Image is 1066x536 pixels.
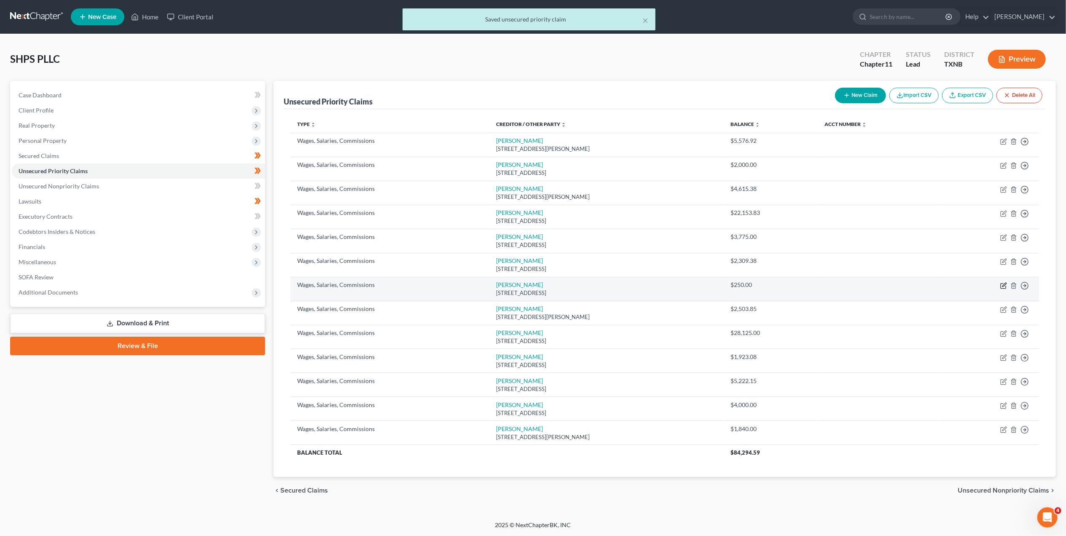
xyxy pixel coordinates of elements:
[409,15,649,24] div: Saved unsecured priority claim
[10,53,60,65] span: SHPS PLLC
[730,233,811,241] div: $3,775.00
[497,353,543,360] a: [PERSON_NAME]
[497,337,717,345] div: [STREET_ADDRESS]
[497,305,543,312] a: [PERSON_NAME]
[497,289,717,297] div: [STREET_ADDRESS]
[297,185,483,193] div: Wages, Salaries, Commissions
[497,169,717,177] div: [STREET_ADDRESS]
[297,257,483,265] div: Wages, Salaries, Commissions
[497,425,543,432] a: [PERSON_NAME]
[311,122,316,127] i: unfold_more
[19,137,67,144] span: Personal Property
[824,121,867,127] a: Acct Number unfold_more
[497,145,717,153] div: [STREET_ADDRESS][PERSON_NAME]
[19,91,62,99] span: Case Dashboard
[497,193,717,201] div: [STREET_ADDRESS][PERSON_NAME]
[906,59,931,69] div: Lead
[297,401,483,409] div: Wages, Salaries, Commissions
[561,122,567,127] i: unfold_more
[12,270,265,285] a: SOFA Review
[1055,507,1061,514] span: 4
[19,273,54,281] span: SOFA Review
[988,50,1046,69] button: Preview
[19,213,72,220] span: Executory Contracts
[730,329,811,337] div: $28,125.00
[497,161,543,168] a: [PERSON_NAME]
[19,107,54,114] span: Client Profile
[497,433,717,441] div: [STREET_ADDRESS][PERSON_NAME]
[730,137,811,145] div: $5,576.92
[297,305,483,313] div: Wages, Salaries, Commissions
[19,167,88,174] span: Unsecured Priority Claims
[12,88,265,103] a: Case Dashboard
[730,425,811,433] div: $1,840.00
[297,377,483,385] div: Wages, Salaries, Commissions
[958,487,1049,494] span: Unsecured Nonpriority Claims
[19,152,59,159] span: Secured Claims
[19,228,95,235] span: Codebtors Insiders & Notices
[889,88,939,103] button: Import CSV
[497,377,543,384] a: [PERSON_NAME]
[730,353,811,361] div: $1,923.08
[297,425,483,433] div: Wages, Salaries, Commissions
[12,163,265,179] a: Unsecured Priority Claims
[860,59,892,69] div: Chapter
[1049,487,1056,494] i: chevron_right
[497,137,543,144] a: [PERSON_NAME]
[297,161,483,169] div: Wages, Salaries, Commissions
[19,182,99,190] span: Unsecured Nonpriority Claims
[730,281,811,289] div: $250.00
[19,198,41,205] span: Lawsuits
[280,487,328,494] span: Secured Claims
[730,209,811,217] div: $22,153.83
[297,137,483,145] div: Wages, Salaries, Commissions
[497,361,717,369] div: [STREET_ADDRESS]
[835,88,886,103] button: New Claim
[274,487,328,494] button: chevron_left Secured Claims
[730,257,811,265] div: $2,309.38
[497,209,543,216] a: [PERSON_NAME]
[958,487,1056,494] button: Unsecured Nonpriority Claims chevron_right
[497,329,543,336] a: [PERSON_NAME]
[497,217,717,225] div: [STREET_ADDRESS]
[297,329,483,337] div: Wages, Salaries, Commissions
[19,289,78,296] span: Additional Documents
[944,59,975,69] div: TXNB
[497,281,543,288] a: [PERSON_NAME]
[19,258,56,265] span: Miscellaneous
[297,209,483,217] div: Wages, Salaries, Commissions
[906,50,931,59] div: Status
[942,88,993,103] a: Export CSV
[297,233,483,241] div: Wages, Salaries, Commissions
[944,50,975,59] div: District
[12,179,265,194] a: Unsecured Nonpriority Claims
[297,281,483,289] div: Wages, Salaries, Commissions
[730,121,760,127] a: Balance unfold_more
[1037,507,1058,528] iframe: Intercom live chat
[885,60,892,68] span: 11
[497,313,717,321] div: [STREET_ADDRESS][PERSON_NAME]
[643,15,649,25] button: ×
[274,487,280,494] i: chevron_left
[730,185,811,193] div: $4,615.38
[996,88,1042,103] button: Delete All
[497,185,543,192] a: [PERSON_NAME]
[730,161,811,169] div: $2,000.00
[10,337,265,355] a: Review & File
[10,314,265,333] a: Download & Print
[730,401,811,409] div: $4,000.00
[730,377,811,385] div: $5,222.15
[497,409,717,417] div: [STREET_ADDRESS]
[290,445,724,460] th: Balance Total
[730,305,811,313] div: $2,503.85
[497,121,567,127] a: Creditor / Other Party unfold_more
[497,241,717,249] div: [STREET_ADDRESS]
[862,122,867,127] i: unfold_more
[12,194,265,209] a: Lawsuits
[19,122,55,129] span: Real Property
[860,50,892,59] div: Chapter
[293,521,773,536] div: 2025 © NextChapterBK, INC
[12,148,265,163] a: Secured Claims
[497,385,717,393] div: [STREET_ADDRESS]
[297,353,483,361] div: Wages, Salaries, Commissions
